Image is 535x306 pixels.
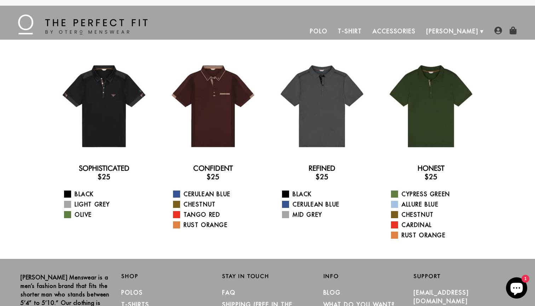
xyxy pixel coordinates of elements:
[391,221,480,229] a: Cardinal
[121,273,212,279] h2: Shop
[391,210,480,219] a: Chestnut
[282,190,371,198] a: Black
[414,289,469,305] a: [EMAIL_ADDRESS][DOMAIN_NAME]
[79,164,130,172] a: Sophisticated
[64,200,153,209] a: Light Grey
[391,231,480,239] a: Rust Orange
[509,27,517,34] img: shopping-bag-icon.png
[418,164,444,172] a: Honest
[414,273,514,279] h2: Support
[173,200,262,209] a: Chestnut
[382,172,480,181] h3: $25
[121,289,143,296] a: Polos
[222,289,236,296] a: FAQ
[273,172,371,181] h3: $25
[173,210,262,219] a: Tango Red
[64,190,153,198] a: Black
[421,23,484,40] a: [PERSON_NAME]
[323,289,341,296] a: Blog
[504,277,529,300] inbox-online-store-chat: Shopify online store chat
[164,172,262,181] h3: $25
[333,23,367,40] a: T-Shirt
[282,200,371,209] a: Cerulean Blue
[323,273,414,279] h2: Info
[173,190,262,198] a: Cerulean Blue
[391,200,480,209] a: Allure Blue
[367,23,421,40] a: Accessories
[305,23,333,40] a: Polo
[64,210,153,219] a: Olive
[391,190,480,198] a: Cypress Green
[222,273,312,279] h2: Stay in Touch
[282,210,371,219] a: Mid Grey
[18,15,148,34] img: The Perfect Fit - by Otero Menswear - Logo
[309,164,335,172] a: Refined
[494,27,502,34] img: user-account-icon.png
[173,221,262,229] a: Rust Orange
[193,164,233,172] a: Confident
[55,172,153,181] h3: $25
